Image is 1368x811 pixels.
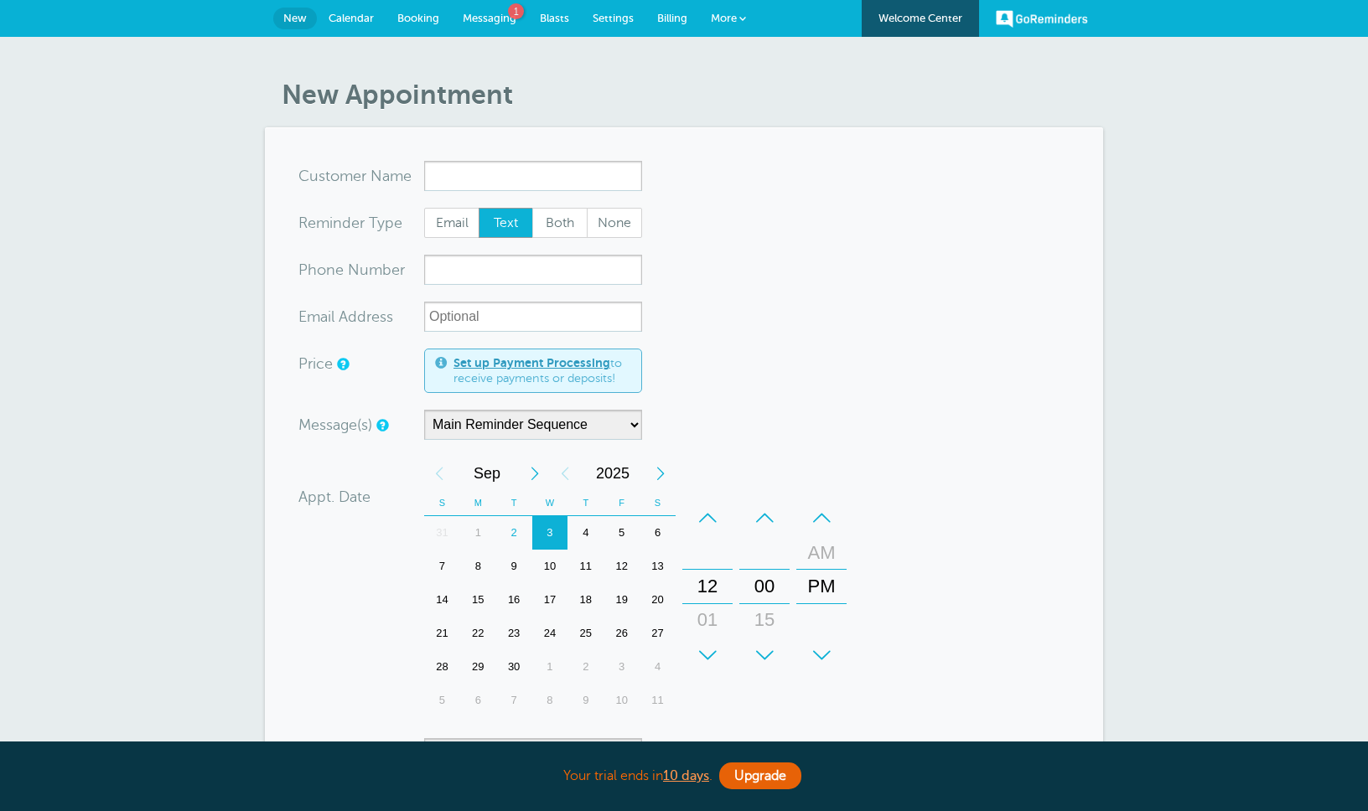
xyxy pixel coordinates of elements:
[593,12,634,24] span: Settings
[479,208,534,238] label: Text
[540,12,569,24] span: Blasts
[604,516,640,550] div: 5
[424,302,642,332] input: Optional
[640,684,676,717] div: Saturday, October 11
[640,516,676,550] div: Saturday, September 6
[532,550,568,583] div: Wednesday, September 10
[460,516,496,550] div: 1
[640,490,676,516] th: S
[460,550,496,583] div: Monday, September 8
[604,650,640,684] div: Friday, October 3
[550,457,580,490] div: Previous Year
[533,209,587,237] span: Both
[496,550,532,583] div: 9
[298,302,424,332] div: ress
[567,583,604,617] div: Thursday, September 18
[604,516,640,550] div: Friday, September 5
[454,457,520,490] span: September
[645,457,676,490] div: Next Year
[298,417,372,432] label: Message(s)
[532,550,568,583] div: 10
[604,617,640,650] div: Friday, September 26
[744,570,785,603] div: 00
[640,583,676,617] div: 20
[687,570,728,603] div: 12
[567,617,604,650] div: 25
[640,583,676,617] div: Saturday, September 20
[329,12,374,24] span: Calendar
[532,650,568,684] div: Wednesday, October 1
[640,516,676,550] div: 6
[604,684,640,717] div: Friday, October 10
[640,650,676,684] div: 4
[567,684,604,717] div: Thursday, October 9
[496,650,532,684] div: Tuesday, September 30
[496,650,532,684] div: 30
[298,215,402,230] label: Reminder Type
[424,490,460,516] th: S
[640,550,676,583] div: Saturday, September 13
[496,583,532,617] div: 16
[687,637,728,670] div: 02
[283,12,307,24] span: New
[397,12,439,24] span: Booking
[460,684,496,717] div: Monday, October 6
[326,262,369,277] span: ne Nu
[532,684,568,717] div: Wednesday, October 8
[532,684,568,717] div: 8
[337,359,347,369] a: An optional price for the appointment. If you set a price, you can include a payment link in your...
[532,490,568,516] th: W
[424,617,460,650] div: 21
[580,457,645,490] span: 2025
[424,583,460,617] div: Sunday, September 14
[604,550,640,583] div: 12
[479,209,533,237] span: Text
[587,208,642,238] label: None
[567,583,604,617] div: 18
[532,583,568,617] div: 17
[567,650,604,684] div: 2
[682,501,733,672] div: Hours
[424,550,460,583] div: 7
[460,583,496,617] div: Monday, September 15
[460,617,496,650] div: Monday, September 22
[496,583,532,617] div: Tuesday, September 16
[460,550,496,583] div: 8
[532,583,568,617] div: Wednesday, September 17
[496,617,532,650] div: 23
[719,762,801,789] a: Upgrade
[604,490,640,516] th: F
[640,550,676,583] div: 13
[532,516,568,550] div: 3
[640,684,676,717] div: 11
[532,650,568,684] div: 1
[532,208,588,238] label: Both
[567,516,604,550] div: Thursday, September 4
[460,650,496,684] div: Monday, September 29
[739,501,790,672] div: Minutes
[801,570,842,603] div: PM
[532,516,568,550] div: Wednesday, September 3
[567,550,604,583] div: Thursday, September 11
[567,490,604,516] th: T
[424,684,460,717] div: 5
[567,684,604,717] div: 9
[567,516,604,550] div: 4
[588,209,641,237] span: None
[298,356,333,371] label: Price
[273,8,317,29] a: New
[496,516,532,550] div: 2
[496,516,532,550] div: Today, Tuesday, September 2
[298,161,424,191] div: ame
[567,617,604,650] div: Thursday, September 25
[298,262,326,277] span: Pho
[424,516,460,550] div: 31
[604,550,640,583] div: Friday, September 12
[604,684,640,717] div: 10
[298,489,370,504] label: Appt. Date
[604,650,640,684] div: 3
[663,768,709,783] a: 10 days
[687,603,728,637] div: 01
[424,617,460,650] div: Sunday, September 21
